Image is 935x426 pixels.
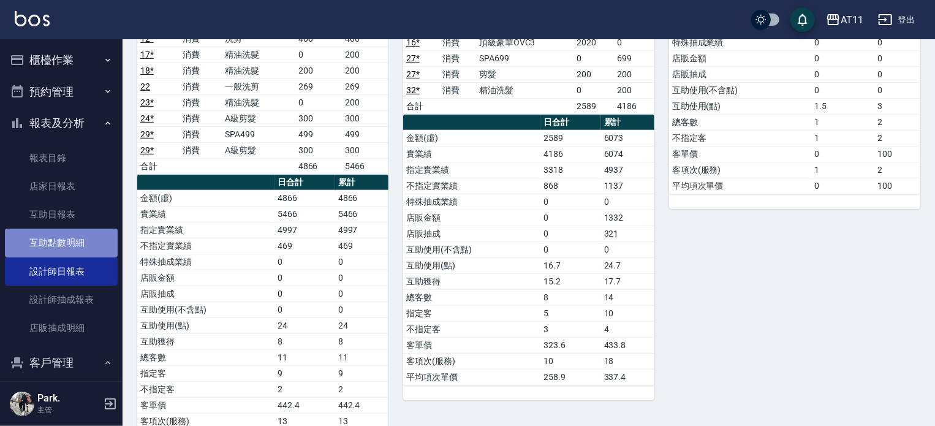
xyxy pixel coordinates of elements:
[137,254,274,270] td: 特殊抽成業績
[811,130,874,146] td: 1
[137,365,274,381] td: 指定客
[540,257,601,273] td: 16.7
[540,289,601,305] td: 8
[403,321,540,337] td: 不指定客
[440,50,477,66] td: 消費
[335,381,388,397] td: 2
[342,142,388,158] td: 300
[180,142,222,158] td: 消費
[274,349,335,365] td: 11
[137,222,274,238] td: 指定實業績
[342,110,388,126] td: 300
[476,66,574,82] td: 剪髮
[5,107,118,139] button: 報表及分析
[342,63,388,78] td: 200
[335,206,388,222] td: 5466
[614,82,654,98] td: 200
[601,289,654,305] td: 14
[5,76,118,108] button: 預約管理
[874,178,920,194] td: 100
[440,66,477,82] td: 消費
[10,392,34,416] img: Person
[811,82,874,98] td: 0
[403,369,540,385] td: 平均項次單價
[295,78,342,94] td: 269
[137,190,274,206] td: 金額(虛)
[601,337,654,353] td: 433.8
[540,337,601,353] td: 323.6
[403,130,540,146] td: 金額(虛)
[540,321,601,337] td: 3
[874,34,920,50] td: 0
[601,162,654,178] td: 4937
[540,130,601,146] td: 2589
[540,162,601,178] td: 3318
[601,257,654,273] td: 24.7
[601,115,654,131] th: 累計
[222,126,295,142] td: SPA499
[274,365,335,381] td: 9
[540,178,601,194] td: 868
[540,194,601,210] td: 0
[540,146,601,162] td: 4186
[222,142,295,158] td: A級剪髮
[601,194,654,210] td: 0
[811,66,874,82] td: 0
[669,162,811,178] td: 客項次(服務)
[5,172,118,200] a: 店家日報表
[614,50,654,66] td: 699
[274,381,335,397] td: 2
[137,270,274,286] td: 店販金額
[403,273,540,289] td: 互助獲得
[574,82,615,98] td: 0
[335,318,388,333] td: 24
[403,146,540,162] td: 實業績
[403,115,654,386] table: a dense table
[540,369,601,385] td: 258.9
[295,126,342,142] td: 499
[403,353,540,369] td: 客項次(服務)
[669,66,811,82] td: 店販抽成
[601,273,654,289] td: 17.7
[137,238,274,254] td: 不指定實業績
[403,178,540,194] td: 不指定實業績
[614,34,654,50] td: 0
[403,162,540,178] td: 指定實業績
[403,98,440,114] td: 合計
[601,130,654,146] td: 6073
[222,94,295,110] td: 精油洗髮
[295,142,342,158] td: 300
[180,63,222,78] td: 消費
[601,353,654,369] td: 18
[180,78,222,94] td: 消費
[180,110,222,126] td: 消費
[274,254,335,270] td: 0
[601,305,654,321] td: 10
[403,194,540,210] td: 特殊抽成業績
[5,314,118,342] a: 店販抽成明細
[274,397,335,413] td: 442.4
[540,273,601,289] td: 15.2
[403,242,540,257] td: 互助使用(不含點)
[5,144,118,172] a: 報表目錄
[37,392,100,405] h5: Park.
[574,66,615,82] td: 200
[669,34,811,50] td: 特殊抽成業績
[841,12,863,28] div: AT11
[342,94,388,110] td: 200
[874,50,920,66] td: 0
[274,318,335,333] td: 24
[669,146,811,162] td: 客單價
[342,158,388,174] td: 5466
[335,254,388,270] td: 0
[669,130,811,146] td: 不指定客
[274,302,335,318] td: 0
[335,190,388,206] td: 4866
[335,238,388,254] td: 469
[137,381,274,397] td: 不指定客
[274,238,335,254] td: 469
[5,44,118,76] button: 櫃檯作業
[37,405,100,416] p: 主管
[403,257,540,273] td: 互助使用(點)
[335,286,388,302] td: 0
